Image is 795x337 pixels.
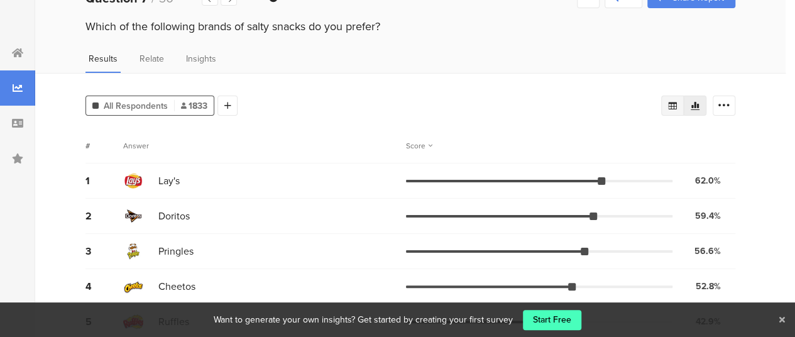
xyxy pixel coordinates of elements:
div: # [85,140,123,152]
div: 62.0% [695,174,721,187]
div: Score [406,140,432,152]
span: Doritos [158,209,190,223]
span: Lay's [158,174,180,188]
span: All Respondents [104,99,168,113]
div: 3 [85,244,123,258]
div: 1 [85,174,123,188]
img: d3718dnoaommpf.cloudfront.net%2Fitem%2Fce136e4c9bae80a80f4f.png [123,277,143,297]
div: 4 [85,279,123,294]
div: Want to generate your own insights? [214,313,355,326]
div: 59.4% [695,209,721,223]
div: 56.6% [694,245,721,258]
span: Pringles [158,244,194,258]
img: d3718dnoaommpf.cloudfront.net%2Fitem%2Fc2f6a35aed3dfb1956d0.png [123,171,143,191]
span: Relate [140,52,164,65]
a: Start Free [523,310,581,330]
div: 2 [85,209,123,223]
div: Which of the following brands of salty snacks do you prefer? [85,18,735,35]
div: Answer [123,140,149,152]
span: Insights [186,52,216,65]
span: Cheetos [158,279,195,294]
span: Results [89,52,118,65]
img: d3718dnoaommpf.cloudfront.net%2Fitem%2F0e74efcd418749bd082d.png [123,206,143,226]
img: d3718dnoaommpf.cloudfront.net%2Fitem%2F63f4f1cc1ce82d43c46c.png [123,241,143,262]
span: 1833 [181,99,207,113]
div: 52.8% [696,280,721,293]
div: Get started by creating your first survey [358,313,513,326]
